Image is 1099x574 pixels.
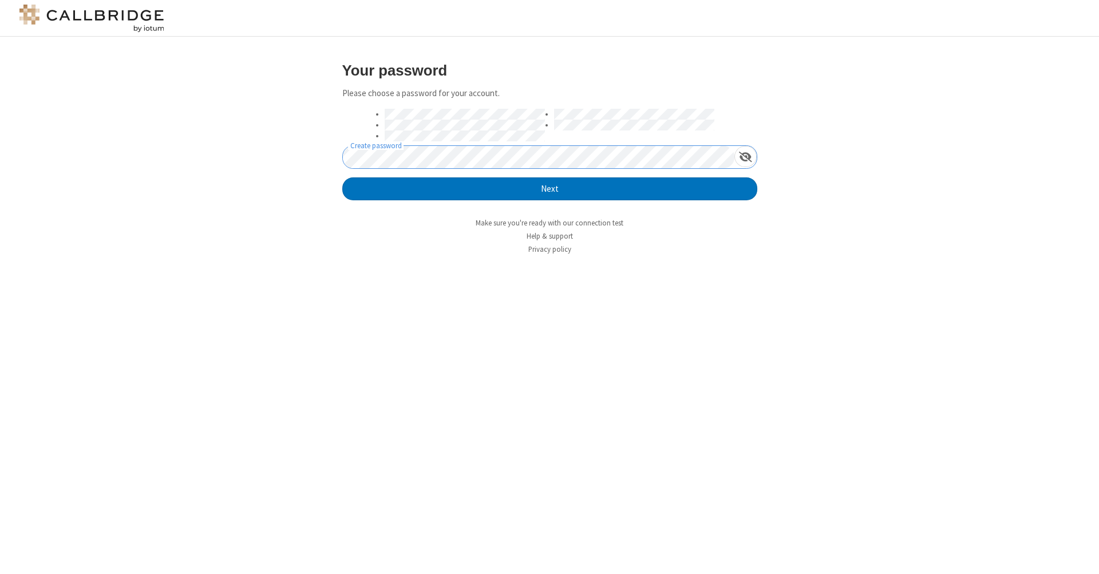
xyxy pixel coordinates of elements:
a: Make sure you're ready with our connection test [476,218,623,228]
a: Help & support [527,231,573,241]
input: Create password [343,146,734,168]
h3: Your password [342,62,757,78]
div: Show password [734,146,757,167]
p: Please choose a password for your account. [342,87,757,100]
img: logo@2x.png [17,5,166,32]
a: Privacy policy [528,244,571,254]
button: Next [342,177,757,200]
